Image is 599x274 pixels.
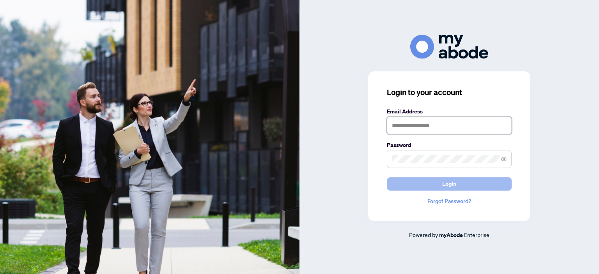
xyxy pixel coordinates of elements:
[387,177,512,191] button: Login
[464,231,489,238] span: Enterprise
[387,197,512,205] a: Forgot Password?
[442,178,456,190] span: Login
[501,156,507,162] span: eye-invisible
[387,107,512,116] label: Email Address
[387,87,512,98] h3: Login to your account
[409,231,438,238] span: Powered by
[410,35,488,58] img: ma-logo
[439,231,463,239] a: myAbode
[387,141,512,149] label: Password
